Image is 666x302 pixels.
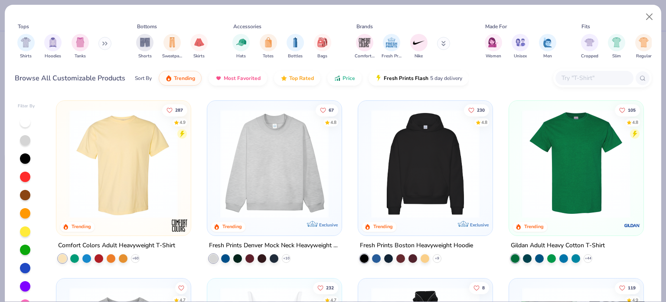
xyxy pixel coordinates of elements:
[281,75,287,82] img: TopRated.gif
[639,37,649,47] img: Regular Image
[358,36,371,49] img: Comfort Colors Image
[162,34,182,60] div: filter for Sweatpants
[612,53,621,60] span: Slim
[72,34,89,60] div: filter for Tanks
[343,75,355,82] span: Price
[615,282,640,294] button: Like
[484,110,601,218] img: d4a37e75-5f2b-4aef-9a6e-23330c63bbc0
[511,240,605,251] div: Gildan Adult Heavy Cotton T-Shirt
[140,37,150,47] img: Shorts Image
[314,34,331,60] div: filter for Bags
[289,75,314,82] span: Top Rated
[45,53,61,60] span: Hoodies
[180,119,186,126] div: 4.9
[512,34,529,60] button: filter button
[264,37,273,47] img: Totes Image
[385,36,398,49] img: Fresh Prints Image
[287,34,304,60] button: filter button
[412,36,425,49] img: Nike Image
[514,53,527,60] span: Unisex
[464,104,489,116] button: Like
[543,37,552,47] img: Men Image
[167,37,177,47] img: Sweatpants Image
[382,34,402,60] div: filter for Fresh Prints
[171,217,188,234] img: Comfort Colors logo
[260,34,277,60] button: filter button
[215,75,222,82] img: most_fav.gif
[485,34,502,60] button: filter button
[313,282,338,294] button: Like
[75,37,85,47] img: Tanks Image
[382,53,402,60] span: Fresh Prints
[176,108,183,112] span: 287
[216,110,333,218] img: f5d85501-0dbb-4ee4-b115-c08fa3845d83
[260,34,277,60] div: filter for Totes
[477,108,485,112] span: 230
[539,34,556,60] button: filter button
[356,23,373,30] div: Brands
[137,23,157,30] div: Bottoms
[194,37,204,47] img: Skirts Image
[469,282,489,294] button: Like
[20,53,32,60] span: Shirts
[162,34,182,60] button: filter button
[470,222,489,228] span: Exclusive
[355,34,375,60] button: filter button
[233,23,261,30] div: Accessories
[584,37,594,47] img: Cropped Image
[58,240,175,251] div: Comfort Colors Adult Heavyweight T-Shirt
[44,34,62,60] button: filter button
[224,75,261,82] span: Most Favorited
[15,73,125,83] div: Browse All Customizable Products
[635,34,653,60] div: filter for Regular
[17,34,35,60] button: filter button
[581,34,598,60] div: filter for Cropped
[17,34,35,60] div: filter for Shirts
[369,71,469,86] button: Fresh Prints Flash5 day delivery
[18,103,35,110] div: Filter By
[288,53,303,60] span: Bottles
[236,53,246,60] span: Hats
[317,37,327,47] img: Bags Image
[360,240,473,251] div: Fresh Prints Boston Heavyweight Hoodie
[326,285,334,290] span: 232
[232,34,250,60] button: filter button
[18,23,29,30] div: Tops
[193,53,205,60] span: Skirts
[561,73,627,83] input: Try "T-Shirt"
[65,110,182,218] img: 029b8af0-80e6-406f-9fdc-fdf898547912
[367,110,484,218] img: 91acfc32-fd48-4d6b-bdad-a4c1a30ac3fc
[608,34,625,60] div: filter for Slim
[581,53,598,60] span: Cropped
[539,34,556,60] div: filter for Men
[263,53,274,60] span: Totes
[435,256,439,261] span: + 9
[584,256,591,261] span: + 44
[136,34,153,60] button: filter button
[410,34,428,60] div: filter for Nike
[355,53,375,60] span: Comfort Colors
[174,75,195,82] span: Trending
[430,73,462,83] span: 5 day delivery
[482,285,485,290] span: 8
[176,282,188,294] button: Like
[410,34,428,60] button: filter button
[136,34,153,60] div: filter for Shorts
[641,9,658,25] button: Close
[581,34,598,60] button: filter button
[623,217,640,234] img: Gildan logo
[163,104,188,116] button: Like
[190,34,208,60] div: filter for Skirts
[75,53,86,60] span: Tanks
[330,119,336,126] div: 4.8
[382,34,402,60] button: filter button
[612,37,621,47] img: Slim Image
[72,34,89,60] button: filter button
[481,119,487,126] div: 4.8
[512,34,529,60] div: filter for Unisex
[384,75,428,82] span: Fresh Prints Flash
[488,37,498,47] img: Women Image
[485,34,502,60] div: filter for Women
[615,104,640,116] button: Like
[485,23,507,30] div: Made For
